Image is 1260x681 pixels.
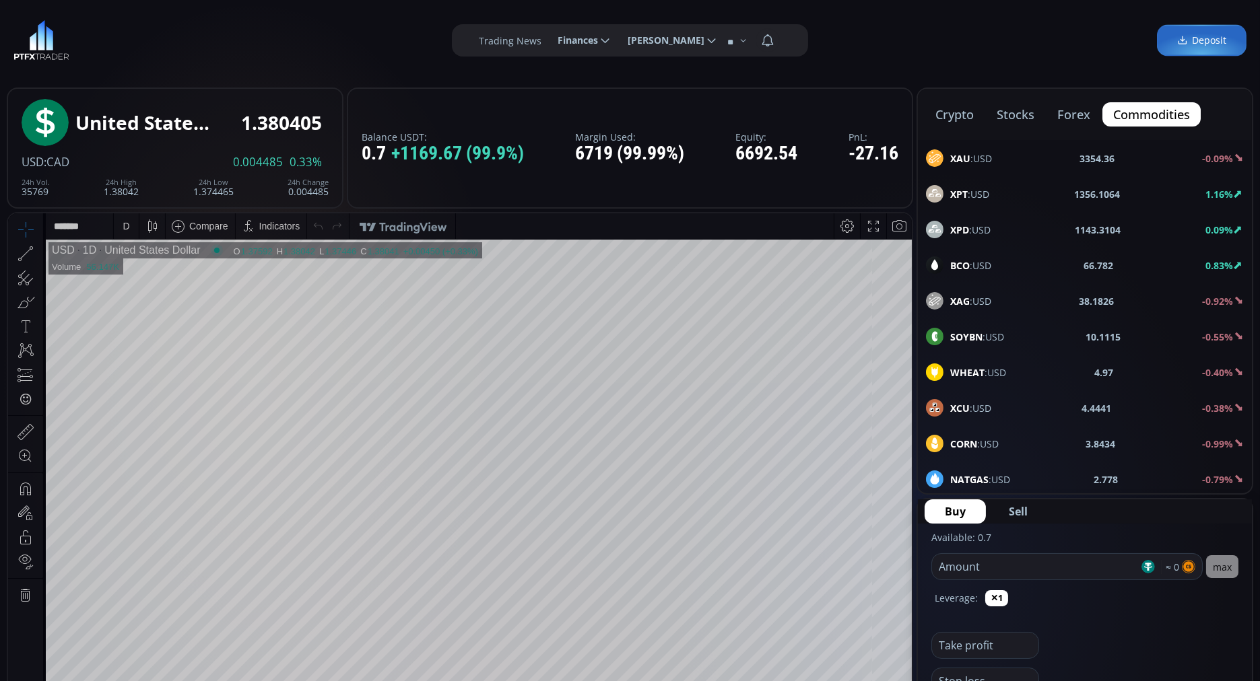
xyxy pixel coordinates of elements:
[985,590,1008,606] button: ✕1
[48,542,59,552] div: 5y
[1086,437,1115,451] b: 3.8434
[950,295,970,308] b: XAG
[88,542,100,552] div: 3m
[1102,102,1201,127] button: commodities
[193,178,234,196] div: 1.374465
[935,591,978,605] label: Leverage:
[104,178,139,186] div: 24h High
[133,542,143,552] div: 5d
[275,33,307,43] div: 1.38042
[1202,295,1233,308] b: -0.92%
[575,143,684,164] div: 6719 (99.99%)
[857,542,869,552] div: log
[950,402,970,415] b: XCU
[950,366,985,379] b: WHEAT
[1080,294,1115,308] b: 38.1826
[1157,25,1247,57] a: Deposit
[746,534,820,560] button: 13:10:55 (UTC)
[395,33,470,43] div: +0.00450 (+0.33%)
[950,473,989,486] b: NATGAS
[950,259,970,272] b: BCO
[22,178,50,186] div: 24h Vol.
[950,294,991,308] span: :USD
[950,152,970,165] b: XAU
[1086,330,1121,344] b: 10.1115
[950,365,1006,380] span: :USD
[181,7,220,18] div: Compare
[44,31,67,43] div: USD
[13,20,69,61] img: LOGO
[88,31,192,43] div: United States Dollar
[288,178,329,196] div: 0.004485
[44,154,69,170] span: :CAD
[251,7,292,18] div: Indicators
[352,33,359,43] div: C
[67,31,88,43] div: 1D
[78,48,110,59] div: 56.147K
[31,503,37,521] div: Hide Drawings Toolbar
[986,102,1045,127] button: stocks
[44,48,73,59] div: Volume
[931,531,991,544] label: Available: 0.7
[68,542,78,552] div: 1y
[1009,503,1028,519] span: Sell
[548,27,598,54] span: Finances
[751,542,816,552] span: 13:10:55 (UTC)
[180,534,202,560] div: Go to
[233,33,265,43] div: 1.37592
[879,542,897,552] div: auto
[1095,365,1114,380] b: 4.97
[104,178,139,196] div: 1.38042
[735,132,797,142] label: Equity:
[1075,223,1121,237] b: 1143.3104
[575,132,684,142] label: Margin Used:
[241,112,322,133] div: 1.380405
[152,542,163,552] div: 1d
[849,143,898,164] div: -27.16
[950,151,992,166] span: :USD
[110,542,123,552] div: 1m
[362,132,524,142] label: Balance USDT:
[1202,402,1233,415] b: -0.38%
[317,33,348,43] div: 1.37446
[1202,473,1233,486] b: -0.79%
[12,180,23,192] div: 
[288,178,329,186] div: 24h Change
[950,258,991,273] span: :USD
[618,27,704,54] span: [PERSON_NAME]
[75,112,210,133] div: United States Dollar
[1177,34,1226,48] span: Deposit
[735,143,797,164] div: 6692.54
[950,401,991,415] span: :USD
[290,156,322,168] span: 0.33%
[1205,223,1233,236] b: 0.09%
[360,33,391,43] div: 1.38041
[1082,401,1112,415] b: 4.4441
[950,437,977,450] b: CORN
[1084,258,1113,273] b: 66.782
[1202,330,1233,343] b: -0.55%
[233,156,283,168] span: 0.004485
[391,143,524,164] span: +1169.67 (99.9%)
[226,33,233,43] div: O
[193,178,234,186] div: 24h Low
[311,33,317,43] div: L
[1047,102,1101,127] button: forex
[945,503,966,519] span: Buy
[1205,259,1233,272] b: 0.83%
[479,34,541,48] label: Trading News
[950,437,999,451] span: :USD
[1205,188,1233,201] b: 1.16%
[1202,366,1233,379] b: -0.40%
[1075,187,1121,201] b: 1356.1064
[114,7,121,18] div: D
[22,178,50,196] div: 35769
[1202,437,1233,450] b: -0.99%
[950,472,1010,487] span: :USD
[1094,472,1119,487] b: 2.778
[950,188,968,201] b: XPT
[950,187,989,201] span: :USD
[1080,151,1115,166] b: 3354.36
[852,534,874,560] div: Toggle Log Scale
